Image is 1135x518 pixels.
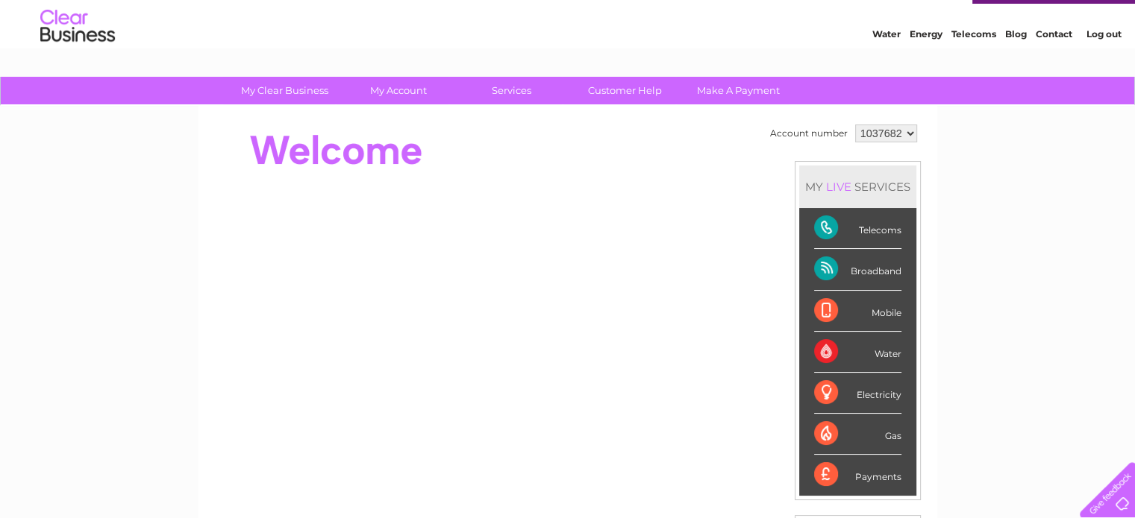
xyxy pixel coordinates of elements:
[766,121,851,146] td: Account number
[854,7,957,26] a: 0333 014 3131
[563,77,687,104] a: Customer Help
[677,77,800,104] a: Make A Payment
[337,77,460,104] a: My Account
[910,63,942,75] a: Energy
[951,63,996,75] a: Telecoms
[814,373,901,414] div: Electricity
[823,180,854,194] div: LIVE
[1036,63,1072,75] a: Contact
[223,77,346,104] a: My Clear Business
[814,291,901,332] div: Mobile
[814,414,901,455] div: Gas
[1086,63,1121,75] a: Log out
[1005,63,1027,75] a: Blog
[216,8,921,72] div: Clear Business is a trading name of Verastar Limited (registered in [GEOGRAPHIC_DATA] No. 3667643...
[872,63,901,75] a: Water
[450,77,573,104] a: Services
[814,332,901,373] div: Water
[814,249,901,290] div: Broadband
[814,455,901,495] div: Payments
[40,39,116,84] img: logo.png
[799,165,916,208] div: MY SERVICES
[814,208,901,249] div: Telecoms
